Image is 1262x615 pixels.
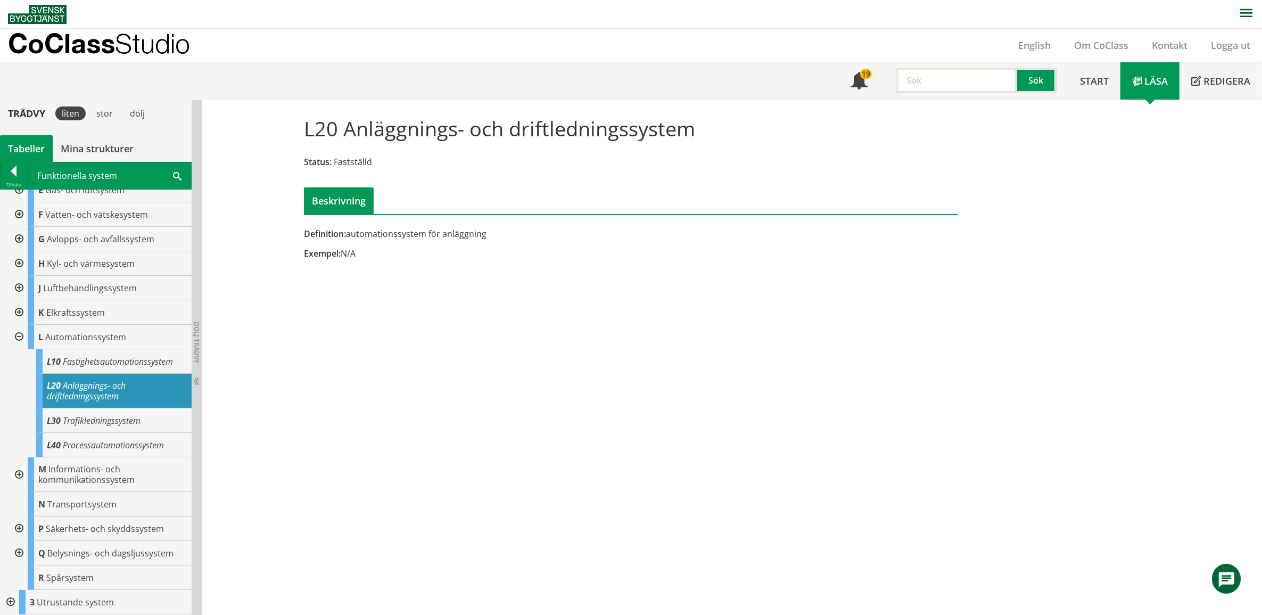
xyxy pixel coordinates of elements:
span: Status: [304,156,332,168]
div: Funktionella system [28,162,191,189]
span: Processautomationssystem [63,439,164,451]
a: English [1007,39,1062,52]
div: liten [55,106,86,120]
span: M [38,463,46,475]
span: L10 [47,356,61,367]
span: L40 [47,439,61,451]
span: Transportsystem [47,498,117,510]
span: Start [1080,75,1109,87]
h1: L20 Anläggnings- och driftledningssystem [304,117,695,140]
div: Tillbaka [1,181,27,189]
span: G [38,233,45,245]
a: 19 [839,62,879,100]
span: 3 [30,596,35,608]
span: Studio [115,28,190,59]
span: Anläggnings- och driftledningssystem [47,380,126,402]
span: Spårsystem [46,572,94,584]
span: Fastighetsautomationssystem [63,356,173,367]
a: Om CoClass [1062,39,1140,52]
span: Dölj trädvy [192,322,201,363]
span: Automationssystem [45,331,126,343]
p: CoClass [8,37,190,50]
span: Gas- och luftsystem [45,184,125,196]
span: F [38,209,43,220]
input: Sök [896,68,1017,93]
span: R [38,572,44,584]
span: Avlopps- och avfallssystem [47,233,154,245]
span: Definition: [304,228,346,240]
span: Kyl- och värmesystem [47,258,135,269]
span: Elkraftssystem [46,307,105,318]
a: Redigera [1179,62,1262,100]
span: H [38,258,45,269]
div: dölj [123,106,151,120]
a: Kontakt [1140,39,1199,52]
a: Mina strukturer [53,135,142,162]
button: Sök [1017,68,1057,93]
div: Beskrivning [304,187,374,214]
div: N/A [304,248,735,259]
a: Läsa [1120,62,1179,100]
span: Belysnings- och dagsljussystem [47,547,174,559]
div: Trädvy [2,108,51,119]
div: 19 [860,69,872,79]
span: Notifikationer [851,73,868,91]
span: Exempel: [304,248,341,259]
a: Logga ut [1199,39,1262,52]
img: Svensk Byggtjänst [8,5,67,24]
span: Informations- och kommunikationssystem [38,463,135,486]
span: L30 [47,415,61,427]
span: Fastställd [334,156,372,168]
span: L20 [47,380,61,391]
span: Läsa [1144,75,1168,87]
span: Redigera [1203,75,1250,87]
div: automationssystem för anläggning [304,228,735,240]
span: Utrustande system [37,596,114,608]
span: Q [38,547,45,559]
span: Säkerhets- och skyddssystem [46,523,164,535]
span: Trafikledningssystem [63,415,141,427]
span: N [38,498,45,510]
div: stor [90,106,119,120]
span: P [38,523,44,535]
span: J [38,282,41,294]
span: E [38,184,43,196]
span: L [38,331,43,343]
span: Luftbehandlingssystem [43,282,137,294]
span: Sök i tabellen [173,170,182,181]
span: K [38,307,44,318]
span: Vatten- och vätskesystem [45,209,148,220]
a: Start [1068,62,1120,100]
a: CoClassStudio [8,29,213,62]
